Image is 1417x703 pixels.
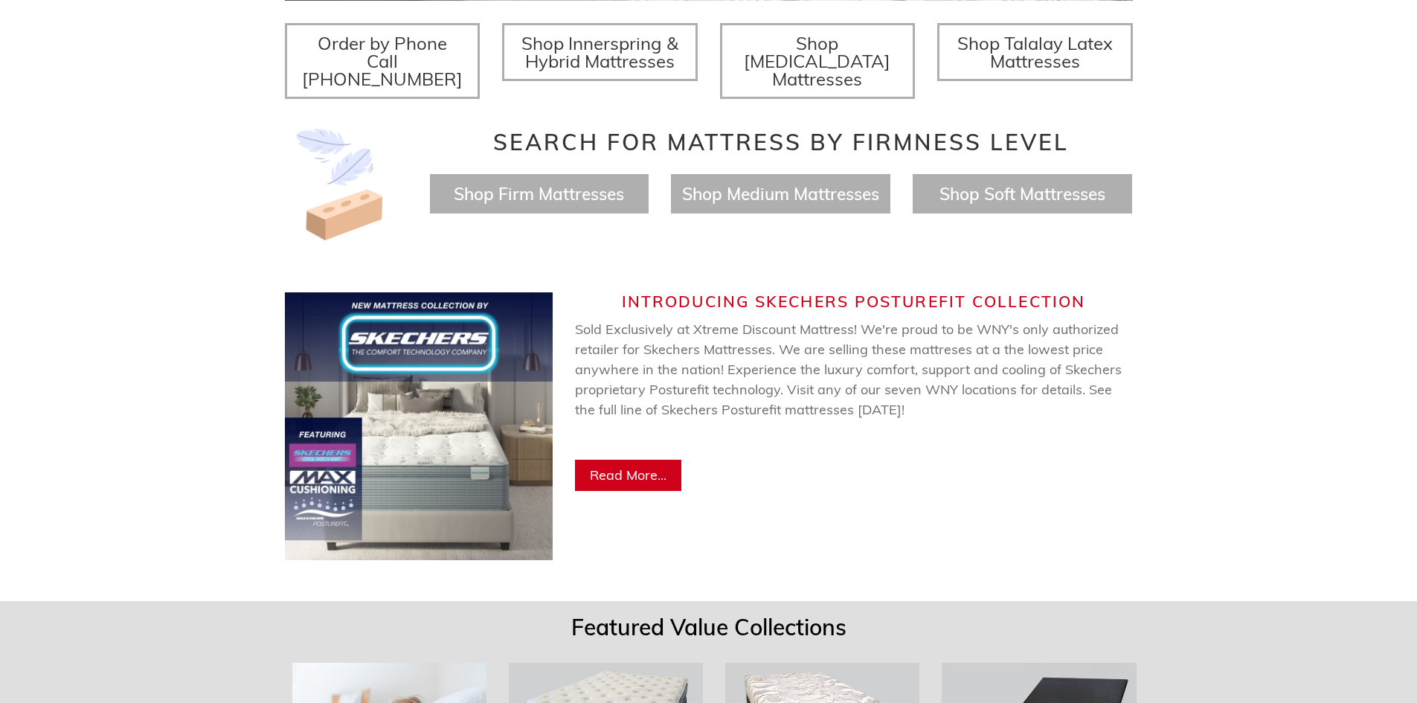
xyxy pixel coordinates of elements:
span: Search for Mattress by Firmness Level [493,128,1069,156]
span: Sold Exclusively at Xtreme Discount Mattress! We're proud to be WNY's only authorized retailer fo... [575,321,1122,458]
a: Shop Firm Mattresses [454,183,624,205]
a: Shop Soft Mattresses [939,183,1105,205]
span: Introducing Skechers Posturefit Collection [622,292,1085,311]
span: Featured Value Collections [571,613,846,641]
span: Order by Phone Call [PHONE_NUMBER] [302,32,463,90]
span: Shop Innerspring & Hybrid Mattresses [521,32,678,72]
a: Shop Innerspring & Hybrid Mattresses [502,23,698,81]
a: Read More... [575,460,681,491]
span: Read More... [590,466,666,484]
a: Shop [MEDICAL_DATA] Mattresses [720,23,916,99]
img: Skechers Web Banner (750 x 750 px) (2).jpg__PID:de10003e-3404-460f-8276-e05f03caa093 [285,292,553,560]
a: Shop Medium Mattresses [682,183,879,205]
a: Order by Phone Call [PHONE_NUMBER] [285,23,481,99]
span: Shop [MEDICAL_DATA] Mattresses [744,32,890,90]
img: Image-of-brick- and-feather-representing-firm-and-soft-feel [285,129,396,240]
span: Shop Talalay Latex Mattresses [957,32,1113,72]
a: Shop Talalay Latex Mattresses [937,23,1133,81]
